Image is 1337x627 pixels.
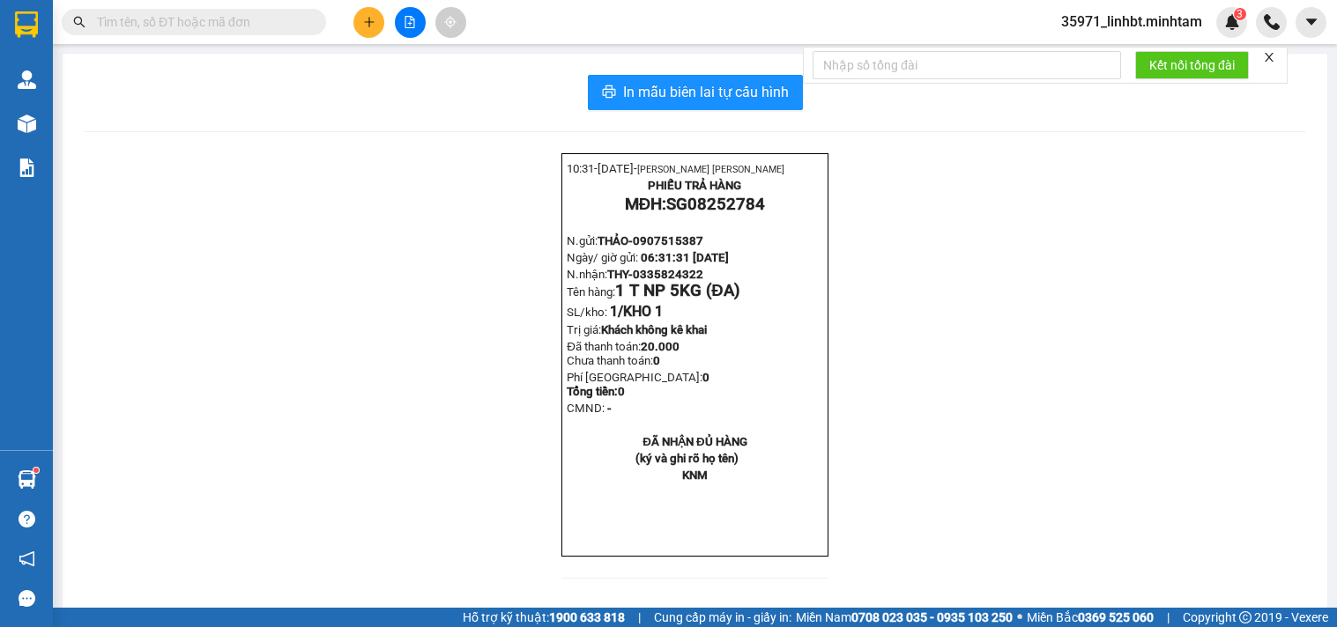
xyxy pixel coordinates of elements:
span: Khách không kê khai [601,323,707,336]
span: Ngày/ giờ gửi: [567,251,638,264]
img: warehouse-icon [18,114,36,133]
strong: (ký và ghi rõ họ tên) [635,452,739,465]
strong: MĐH: [625,195,765,214]
span: In mẫu biên lai tự cấu hình [623,81,789,103]
span: Miền Bắc [1027,608,1154,627]
span: | [638,608,641,627]
strong: 0 [567,371,709,398]
sup: 1 [33,468,39,473]
span: 10:31- [567,162,784,175]
strong: 0708 023 035 - 0935 103 250 [851,610,1013,624]
img: warehouse-icon [18,470,36,489]
span: 0907515387 [633,234,703,247]
span: 0335824322 [633,268,703,281]
span: SG08252784 [666,195,765,214]
span: Cung cấp máy in - giấy in: [654,608,791,627]
img: phone-icon [1264,14,1280,30]
span: ⚪️ [1017,614,1022,621]
img: solution-icon [18,159,36,177]
strong: PHIẾU TRẢ HÀNG [648,179,741,192]
span: printer [602,85,616,101]
span: N.gửi: [567,234,703,247]
button: aim [435,7,466,38]
button: plus [353,7,384,38]
span: CMND: [567,402,605,415]
span: 3 [1237,8,1243,20]
button: caret-down [1296,7,1326,38]
span: [DATE]- [598,162,784,175]
strong: 0369 525 060 [1078,610,1154,624]
img: icon-new-feature [1224,14,1240,30]
span: THẢO- [598,234,703,247]
span: search [73,16,85,28]
span: message [19,590,35,607]
span: 0 [618,385,625,398]
span: [PERSON_NAME] [PERSON_NAME] [637,164,784,175]
span: 20.000 [641,340,680,353]
span: | [1167,608,1170,627]
span: Kết nối tổng đài [1149,55,1235,75]
span: Trị giá: [567,323,601,336]
span: question-circle [19,511,35,527]
span: copyright [1239,611,1252,623]
span: KNM [682,468,708,482]
button: file-add [395,7,426,38]
strong: ĐÃ NHẬN ĐỦ HÀNG [643,435,746,448]
span: close [1263,51,1275,63]
sup: 3 [1234,8,1246,20]
span: file-add [404,16,416,28]
span: 06:31:31 [DATE] [641,251,729,264]
span: caret-down [1304,14,1319,30]
span: 1 T NP 5KG (ĐA) [615,281,739,300]
img: warehouse-icon [18,70,36,89]
span: SL/kho: [567,306,607,319]
span: - [607,402,612,415]
span: Hỗ trợ kỹ thuật: [463,608,625,627]
span: aim [444,16,457,28]
span: 0 [653,354,660,367]
img: logo-vxr [15,11,38,38]
span: THY- [607,268,633,281]
input: Nhập số tổng đài [813,51,1121,79]
button: Kết nối tổng đài [1135,51,1249,79]
span: Miền Nam [796,608,1013,627]
span: 35971_linhbt.minhtam [1047,11,1216,33]
span: plus [363,16,375,28]
span: 1/ [610,303,663,320]
button: printerIn mẫu biên lai tự cấu hình [588,75,803,110]
input: Tìm tên, số ĐT hoặc mã đơn [97,12,305,32]
span: Tên hàng: [567,285,739,299]
span: Đã thanh toán: [567,340,680,367]
span: Tổng tiền: [567,385,625,398]
span: Phí [GEOGRAPHIC_DATA]: [567,371,709,398]
strong: 1900 633 818 [549,610,625,624]
span: Chưa thanh toán: [567,354,660,367]
span: KHO 1 [623,303,663,320]
span: N.nhận: [567,268,703,281]
span: notification [19,550,35,567]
